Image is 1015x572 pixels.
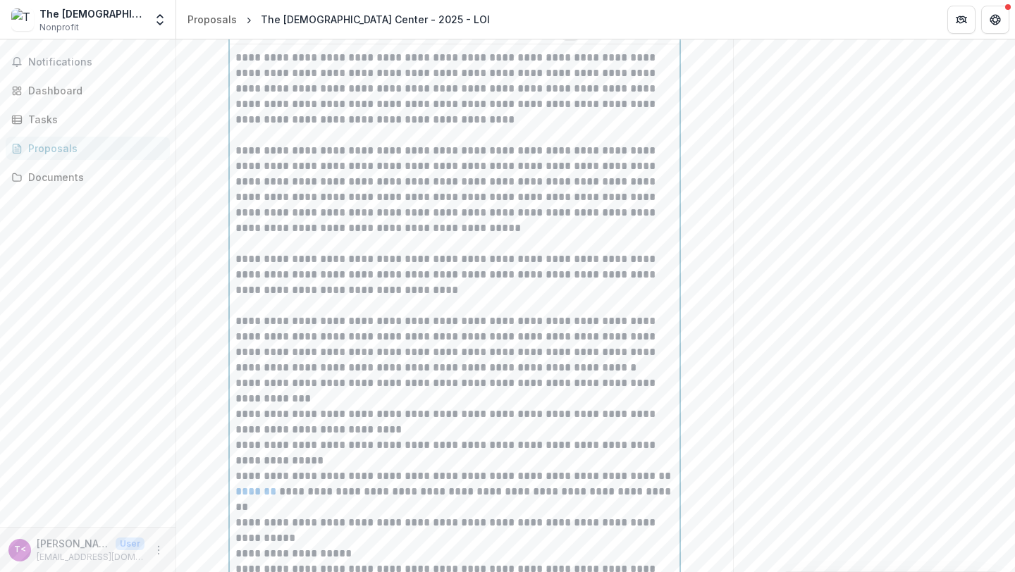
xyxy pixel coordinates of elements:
a: Tasks [6,108,170,131]
span: Nonprofit [39,21,79,34]
div: Proposals [187,12,237,27]
p: [PERSON_NAME] <[EMAIL_ADDRESS][DOMAIN_NAME]> [37,536,110,551]
div: Proposals [28,141,159,156]
div: Taylor Scofield <christcenteroutreach@gmail.com> [14,545,26,554]
div: The [DEMOGRAPHIC_DATA][GEOGRAPHIC_DATA] [39,6,144,21]
nav: breadcrumb [182,9,496,30]
div: Documents [28,170,159,185]
button: Partners [947,6,976,34]
div: Dashboard [28,83,159,98]
a: Proposals [6,137,170,160]
button: Get Help [981,6,1009,34]
p: User [116,537,144,550]
a: Proposals [182,9,242,30]
a: Documents [6,166,170,189]
div: The [DEMOGRAPHIC_DATA] Center - 2025 - LOI [261,12,490,27]
p: [EMAIL_ADDRESS][DOMAIN_NAME] [37,551,144,564]
img: The Christ Center [11,8,34,31]
button: Notifications [6,51,170,73]
button: Open entity switcher [150,6,170,34]
a: Dashboard [6,79,170,102]
span: Notifications [28,56,164,68]
div: Tasks [28,112,159,127]
button: More [150,542,167,559]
